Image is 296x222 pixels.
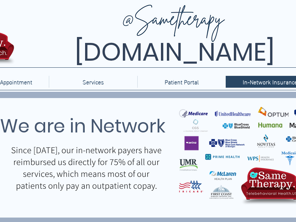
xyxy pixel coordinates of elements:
[137,76,226,88] a: Patient Portal
[75,34,275,70] span: [DOMAIN_NAME]
[49,76,137,88] div: Services
[161,76,202,88] p: Patient Portal
[10,144,163,191] p: Since [DATE], our in-network payers have reimbursed us directly for 75% of all our services, whic...
[79,76,108,88] p: Services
